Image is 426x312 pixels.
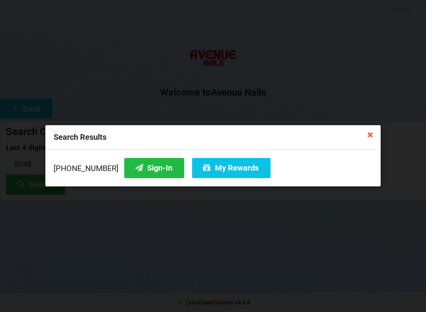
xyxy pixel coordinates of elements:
[124,158,184,178] button: Sign-In
[54,158,372,178] div: [PHONE_NUMBER]
[192,158,271,178] button: My Rewards
[45,125,381,150] div: Search Results
[348,18,372,20] div: Found 1 customers
[348,15,372,17] div: Search Results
